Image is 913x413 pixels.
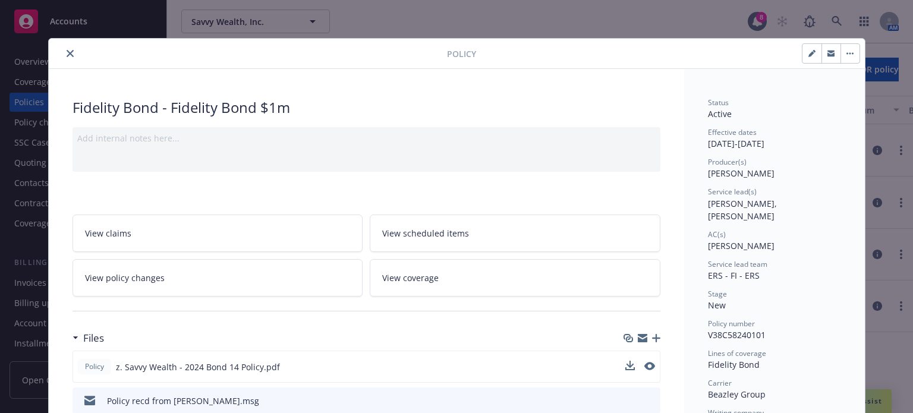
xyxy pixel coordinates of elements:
span: [PERSON_NAME] [708,240,775,251]
span: Status [708,97,729,108]
div: Policy recd from [PERSON_NAME].msg [107,395,259,407]
span: View claims [85,227,131,239]
span: Policy [447,48,476,60]
button: preview file [644,362,655,370]
span: AC(s) [708,229,726,239]
span: ERS - FI - ERS [708,270,760,281]
div: Files [73,330,104,346]
span: View scheduled items [382,227,469,239]
span: V38C58240101 [708,329,766,341]
h3: Files [83,330,104,346]
button: download file [626,395,635,407]
span: [PERSON_NAME] [708,168,775,179]
span: Policy [83,361,106,372]
span: Policy number [708,319,755,329]
div: Fidelity Bond - Fidelity Bond $1m [73,97,660,118]
span: Stage [708,289,727,299]
a: View scheduled items [370,215,660,252]
div: Add internal notes here... [77,132,656,144]
span: [PERSON_NAME], [PERSON_NAME] [708,198,779,222]
button: download file [625,361,635,373]
a: View policy changes [73,259,363,297]
a: View claims [73,215,363,252]
button: preview file [644,361,655,373]
span: Producer(s) [708,157,747,167]
span: View coverage [382,272,439,284]
span: Lines of coverage [708,348,766,358]
button: preview file [645,395,656,407]
span: Beazley Group [708,389,766,400]
span: Effective dates [708,127,757,137]
span: Service lead team [708,259,767,269]
div: [DATE] - [DATE] [708,127,841,150]
button: download file [625,361,635,370]
span: View policy changes [85,272,165,284]
a: View coverage [370,259,660,297]
span: z. Savvy Wealth - 2024 Bond 14 Policy.pdf [116,361,280,373]
span: New [708,299,726,311]
div: Fidelity Bond [708,358,841,371]
span: Service lead(s) [708,187,757,197]
span: Carrier [708,378,732,388]
button: close [63,46,77,61]
span: Active [708,108,732,119]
